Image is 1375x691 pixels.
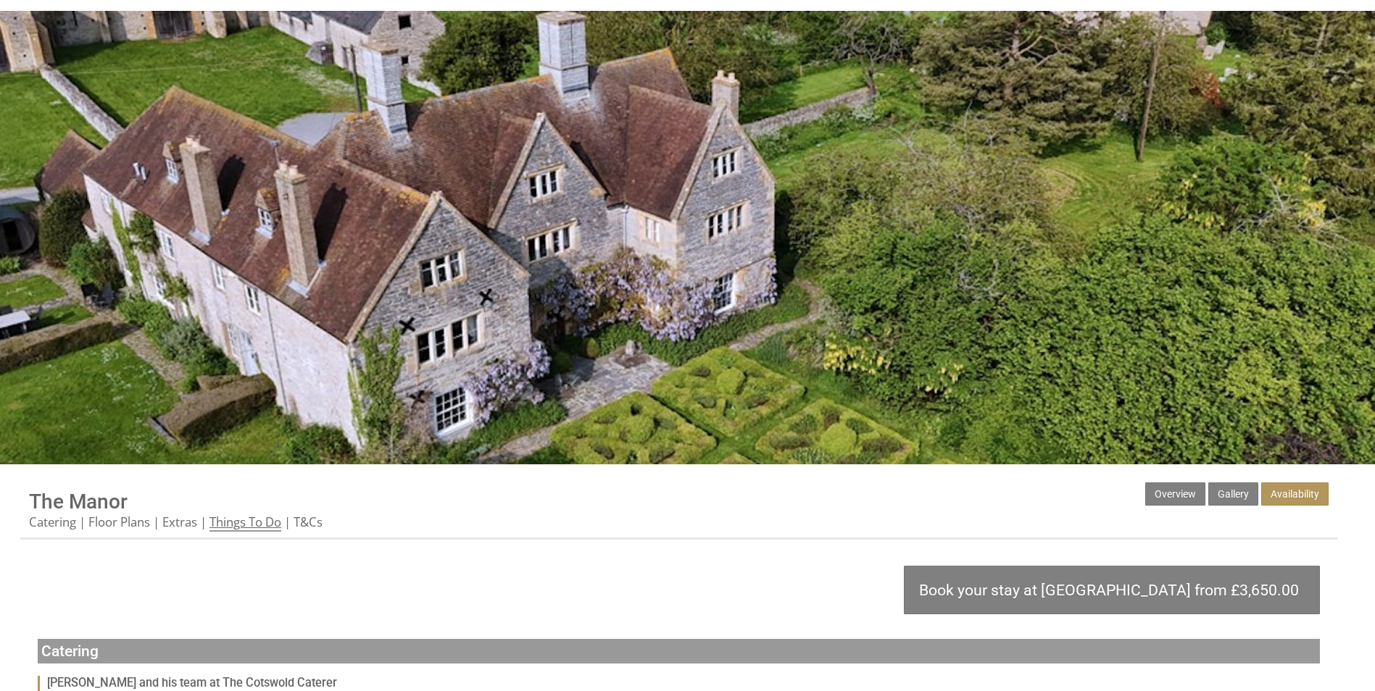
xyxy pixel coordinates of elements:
[29,514,76,530] a: Catering
[1208,482,1258,506] a: Gallery
[38,639,1320,663] h2: Catering
[88,514,150,530] a: Floor Plans
[47,676,1320,690] h3: [PERSON_NAME] and his team at The Cotswold Caterer
[904,566,1320,614] a: Book your stay at [GEOGRAPHIC_DATA] from £3,650.00
[209,514,281,532] a: Things To Do
[294,514,323,530] a: T&Cs
[162,514,197,530] a: Extras
[1261,482,1329,506] a: Availability
[29,490,128,514] a: The Manor
[1145,482,1205,506] a: Overview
